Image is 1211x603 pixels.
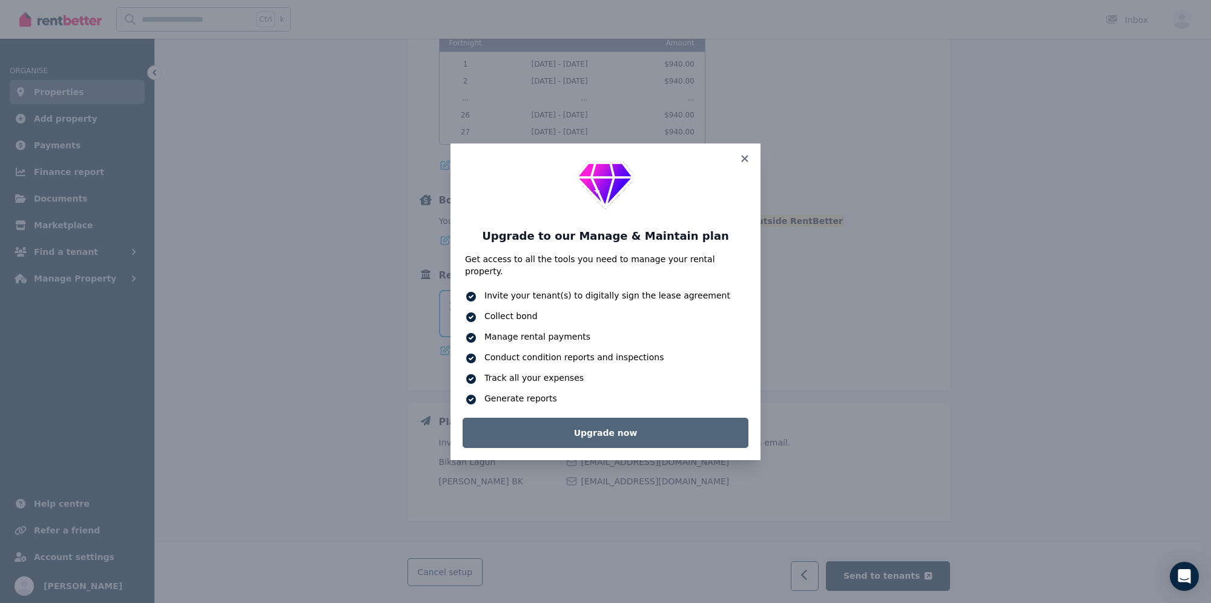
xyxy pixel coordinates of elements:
a: Upgrade now [463,418,748,448]
span: Conduct condition reports and inspections [484,351,746,363]
p: Get access to all the tools you need to manage your rental property. [465,253,746,277]
span: Track all your expenses [484,372,746,384]
span: Manage rental payments [484,331,746,343]
div: Open Intercom Messenger [1170,562,1199,591]
span: Collect bond [484,310,746,322]
img: Upgrade to manage platform [578,158,633,213]
h3: Upgrade to our Manage & Maintain plan [465,229,746,243]
span: Generate reports [484,392,746,404]
span: Invite your tenant(s) to digitally sign the lease agreement [484,289,746,301]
